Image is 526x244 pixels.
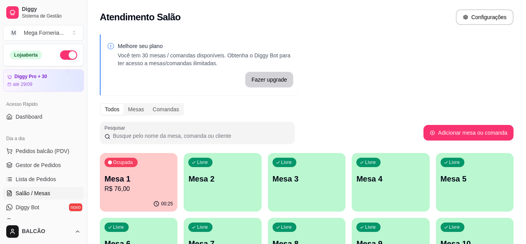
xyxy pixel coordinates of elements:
[281,224,292,230] p: Livre
[10,29,18,37] span: M
[16,161,61,169] span: Gestor de Pedidos
[441,173,509,184] p: Mesa 5
[281,159,292,166] p: Livre
[449,159,460,166] p: Livre
[197,159,208,166] p: Livre
[423,125,514,141] button: Adicionar mesa ou comanda
[24,29,64,37] div: Mega Forneria ...
[161,201,173,207] p: 00:25
[3,215,84,228] a: KDS
[3,187,84,199] a: Salão / Mesas
[3,98,84,110] div: Acesso Rápido
[273,173,341,184] p: Mesa 3
[110,132,290,140] input: Pesquisar
[13,81,32,87] article: até 29/09
[118,42,293,50] p: Melhore seu plano
[104,125,128,131] label: Pesquisar
[113,224,124,230] p: Livre
[100,153,177,212] button: OcupadaMesa 1R$ 76,0000:25
[10,51,42,59] div: Loja aberta
[456,9,514,25] button: Configurações
[3,25,84,41] button: Select a team
[118,52,293,67] p: Você tem 30 mesas / comandas disponíveis. Obtenha o Diggy Bot para ter acesso a mesas/comandas il...
[60,50,77,60] button: Alterar Status
[365,159,376,166] p: Livre
[16,217,27,225] span: KDS
[449,224,460,230] p: Livre
[14,74,47,80] article: Diggy Pro + 30
[268,153,345,212] button: LivreMesa 3
[101,104,124,115] div: Todos
[100,11,181,23] h2: Atendimento Salão
[3,69,84,92] a: Diggy Pro + 30até 29/09
[104,184,173,194] p: R$ 76,00
[365,224,376,230] p: Livre
[149,104,184,115] div: Comandas
[356,173,425,184] p: Mesa 4
[16,175,56,183] span: Lista de Pedidos
[184,153,261,212] button: LivreMesa 2
[3,159,84,171] a: Gestor de Pedidos
[3,110,84,123] a: Dashboard
[3,222,84,241] button: BALCÃO
[124,104,148,115] div: Mesas
[3,145,84,157] button: Pedidos balcão (PDV)
[197,224,208,230] p: Livre
[104,173,173,184] p: Mesa 1
[3,201,84,214] a: Diggy Botnovo
[188,173,257,184] p: Mesa 2
[3,132,84,145] div: Dia a dia
[245,72,293,87] button: Fazer upgrade
[436,153,514,212] button: LivreMesa 5
[16,113,43,121] span: Dashboard
[22,13,81,19] span: Sistema de Gestão
[16,189,50,197] span: Salão / Mesas
[113,159,133,166] p: Ocupada
[3,3,84,22] a: DiggySistema de Gestão
[352,153,429,212] button: LivreMesa 4
[3,173,84,185] a: Lista de Pedidos
[22,228,71,235] span: BALCÃO
[22,6,81,13] span: Diggy
[16,203,39,211] span: Diggy Bot
[16,147,69,155] span: Pedidos balcão (PDV)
